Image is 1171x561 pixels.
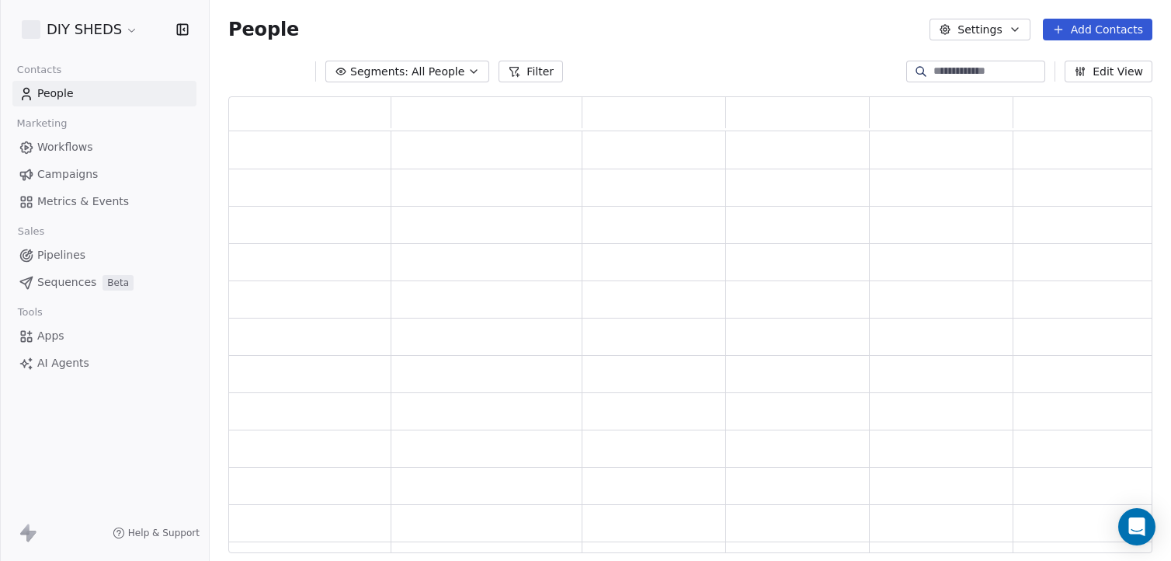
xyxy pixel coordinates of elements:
[1043,19,1152,40] button: Add Contacts
[37,193,129,210] span: Metrics & Events
[37,328,64,344] span: Apps
[12,323,196,349] a: Apps
[37,166,98,183] span: Campaigns
[37,85,74,102] span: People
[10,58,68,82] span: Contacts
[12,134,196,160] a: Workflows
[1065,61,1152,82] button: Edit View
[37,247,85,263] span: Pipelines
[37,139,93,155] span: Workflows
[12,350,196,376] a: AI Agents
[11,301,49,324] span: Tools
[12,162,196,187] a: Campaigns
[10,112,74,135] span: Marketing
[1118,508,1155,545] div: Open Intercom Messenger
[412,64,464,80] span: All People
[37,274,96,291] span: Sequences
[113,527,200,539] a: Help & Support
[12,242,196,268] a: Pipelines
[930,19,1030,40] button: Settings
[37,355,89,371] span: AI Agents
[11,220,51,243] span: Sales
[12,189,196,214] a: Metrics & Events
[47,19,122,40] span: DIY SHEDS
[229,131,1157,554] div: grid
[103,275,134,291] span: Beta
[19,16,141,43] button: DIY SHEDS
[350,64,408,80] span: Segments:
[499,61,563,82] button: Filter
[228,18,299,41] span: People
[12,81,196,106] a: People
[12,270,196,295] a: SequencesBeta
[128,527,200,539] span: Help & Support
